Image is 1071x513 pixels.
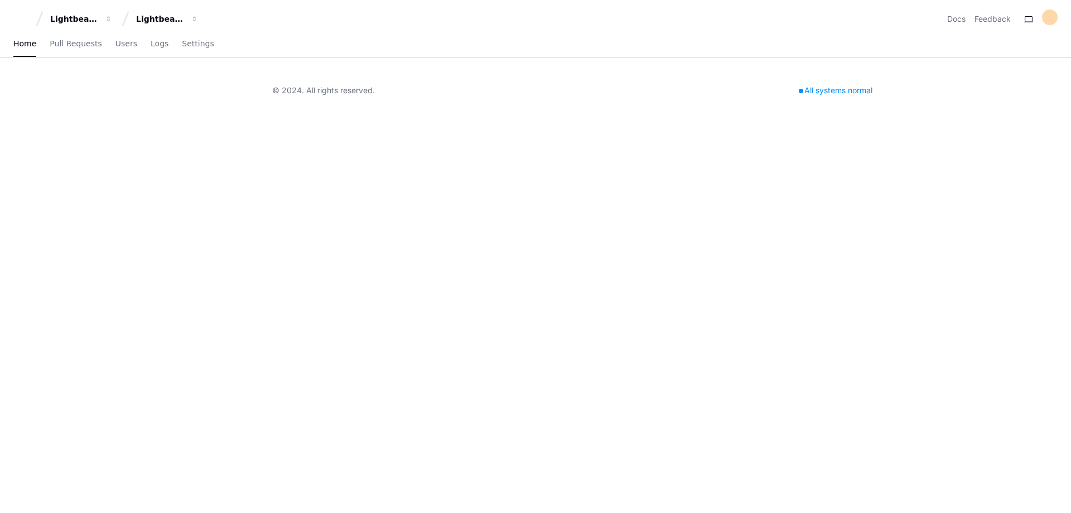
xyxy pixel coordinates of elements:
span: Settings [182,40,214,47]
a: Docs [947,13,966,25]
button: Lightbeam Health [46,9,117,29]
span: Users [115,40,137,47]
a: Logs [151,31,168,57]
div: All systems normal [792,83,879,98]
a: Pull Requests [50,31,102,57]
button: Feedback [974,13,1011,25]
a: Settings [182,31,214,57]
div: © 2024. All rights reserved. [272,85,375,96]
span: Logs [151,40,168,47]
span: Pull Requests [50,40,102,47]
span: Home [13,40,36,47]
button: Lightbeam Health Solutions [132,9,203,29]
a: Home [13,31,36,57]
div: Lightbeam Health [50,13,98,25]
div: Lightbeam Health Solutions [136,13,184,25]
a: Users [115,31,137,57]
